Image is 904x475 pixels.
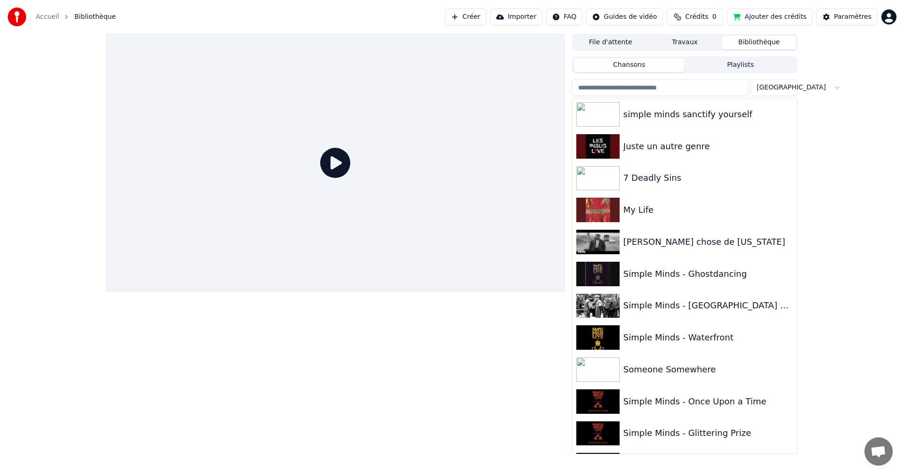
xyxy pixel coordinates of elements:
[623,140,793,153] div: Juste un autre genre
[623,427,793,440] div: Simple Minds - Glittering Prize
[623,108,793,121] div: simple minds sanctify yourself
[722,36,796,49] button: Bibliothèque
[623,363,793,376] div: Someone Somewhere
[685,58,796,72] button: Playlists
[586,8,663,25] button: Guides de vidéo
[573,36,648,49] button: File d'attente
[727,8,813,25] button: Ajouter des crédits
[445,8,486,25] button: Créer
[36,12,59,22] a: Accueil
[8,8,26,26] img: youka
[623,203,793,217] div: My Life
[648,36,722,49] button: Travaux
[712,12,717,22] span: 0
[74,12,116,22] span: Bibliothèque
[573,58,685,72] button: Chansons
[623,331,793,344] div: Simple Minds - Waterfront
[36,12,116,22] nav: breadcrumb
[623,299,793,312] div: Simple Minds - [GEOGRAPHIC_DATA] Child
[546,8,582,25] button: FAQ
[623,171,793,185] div: 7 Deadly Sins
[834,12,872,22] div: Paramètres
[816,8,878,25] button: Paramètres
[864,437,893,466] a: Ouvrir le chat
[757,83,826,92] span: [GEOGRAPHIC_DATA]
[685,12,708,22] span: Crédits
[623,395,793,408] div: Simple Minds - Once Upon a Time
[490,8,542,25] button: Importer
[623,267,793,281] div: Simple Minds - Ghostdancing
[623,235,793,249] div: [PERSON_NAME] chose de [US_STATE]
[667,8,723,25] button: Crédits0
